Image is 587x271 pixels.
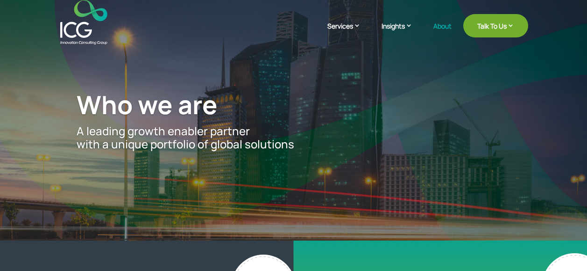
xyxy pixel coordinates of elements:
[382,21,422,44] a: Insights
[463,14,528,37] a: Talk To Us
[77,125,510,152] p: A leading growth enabler partner with a unique portfolio of global solutions
[433,22,452,44] a: About
[77,87,218,122] span: Who we are
[327,21,370,44] a: Services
